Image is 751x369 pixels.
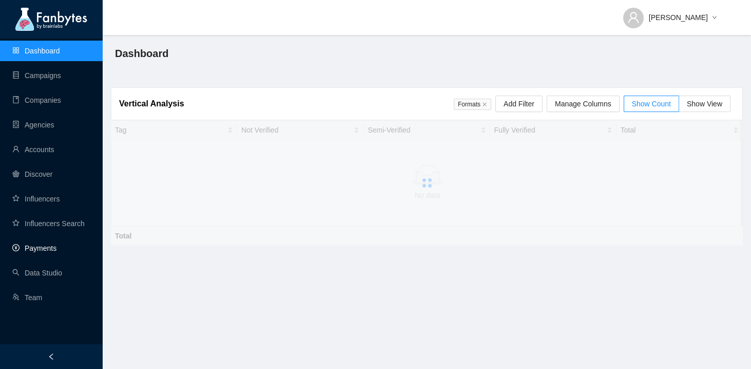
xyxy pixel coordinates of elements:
[119,97,184,110] article: Vertical Analysis
[115,45,168,62] span: Dashboard
[12,121,54,129] a: containerAgencies
[12,293,42,302] a: usergroup-addTeam
[712,15,717,21] span: down
[649,12,708,23] span: [PERSON_NAME]
[547,96,620,112] button: Manage Columns
[495,96,543,112] button: Add Filter
[632,100,671,108] span: Show Count
[504,98,534,109] span: Add Filter
[12,47,60,55] a: appstoreDashboard
[627,11,640,24] span: user
[555,98,611,109] span: Manage Columns
[48,353,55,360] span: left
[687,100,722,108] span: Show View
[12,145,54,154] a: userAccounts
[12,269,62,277] a: searchData Studio
[12,96,61,104] a: bookCompanies
[12,71,61,80] a: databaseCampaigns
[615,5,725,22] button: [PERSON_NAME]down
[12,195,60,203] a: starInfluencers
[12,219,85,228] a: starInfluencers Search
[482,102,487,107] span: close
[454,99,491,110] span: Formats
[12,244,56,252] a: pay-circlePayments
[12,170,52,178] a: radar-chartDiscover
